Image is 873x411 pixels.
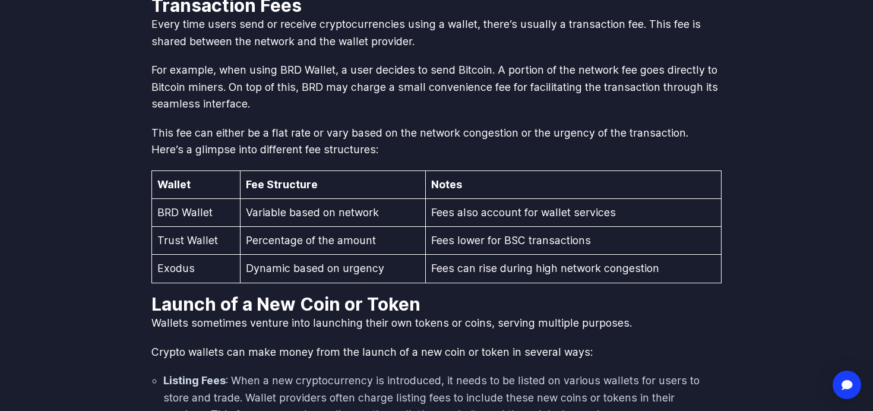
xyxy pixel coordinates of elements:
td: Variable based on network [241,198,425,226]
td: Exodus [152,255,241,283]
td: Fees can rise during high network congestion [425,255,721,283]
p: Wallets sometimes venture into launching their own tokens or coins, serving multiple purposes. [151,315,722,331]
strong: Fee Structure [246,178,318,191]
td: Fees also account for wallet services [425,198,721,226]
td: Trust Wallet [152,227,241,255]
strong: Launch of a New Coin or Token [151,293,420,315]
p: This fee can either be a flat rate or vary based on the network congestion or the urgency of the ... [151,125,722,159]
td: Dynamic based on urgency [241,255,425,283]
strong: Listing Fees [163,374,226,387]
p: For example, when using BRD Wallet, a user decides to send Bitcoin. A portion of the network fee ... [151,62,722,112]
strong: Wallet [157,178,191,191]
strong: Notes [431,178,462,191]
td: Percentage of the amount [241,227,425,255]
td: BRD Wallet [152,198,241,226]
p: Every time users send or receive cryptocurrencies using a wallet, there’s usually a transaction f... [151,16,722,50]
div: Open Intercom Messenger [833,371,861,399]
td: Fees lower for BSC transactions [425,227,721,255]
p: Crypto wallets can make money from the launch of a new coin or token in several ways: [151,344,722,361]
